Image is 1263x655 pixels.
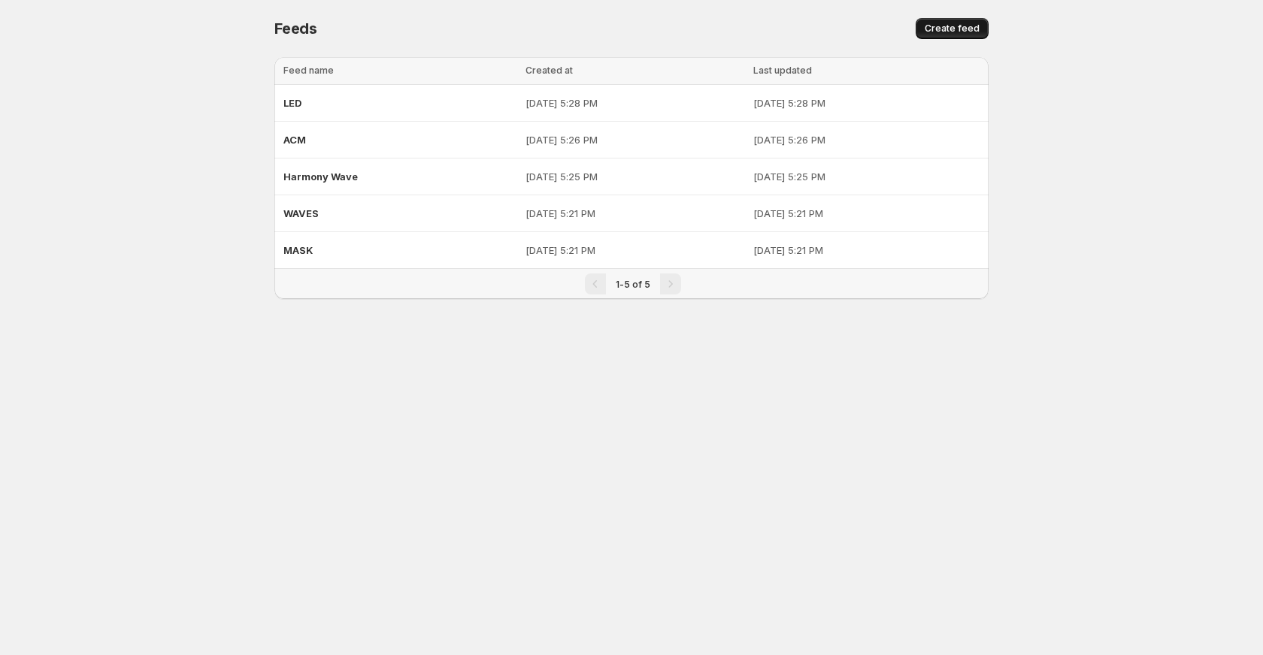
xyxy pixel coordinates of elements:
[525,169,744,184] p: [DATE] 5:25 PM
[283,171,358,183] span: Harmony Wave
[525,206,744,221] p: [DATE] 5:21 PM
[283,97,301,109] span: LED
[274,268,989,299] nav: Pagination
[274,20,317,38] span: Feeds
[753,243,980,258] p: [DATE] 5:21 PM
[925,23,980,35] span: Create feed
[525,243,744,258] p: [DATE] 5:21 PM
[616,279,650,290] span: 1-5 of 5
[283,244,313,256] span: MASK
[916,18,989,39] button: Create feed
[753,169,980,184] p: [DATE] 5:25 PM
[753,132,980,147] p: [DATE] 5:26 PM
[753,206,980,221] p: [DATE] 5:21 PM
[283,65,334,76] span: Feed name
[525,65,573,76] span: Created at
[283,134,306,146] span: ACM
[753,65,812,76] span: Last updated
[525,95,744,110] p: [DATE] 5:28 PM
[283,207,319,219] span: WAVES
[753,95,980,110] p: [DATE] 5:28 PM
[525,132,744,147] p: [DATE] 5:26 PM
